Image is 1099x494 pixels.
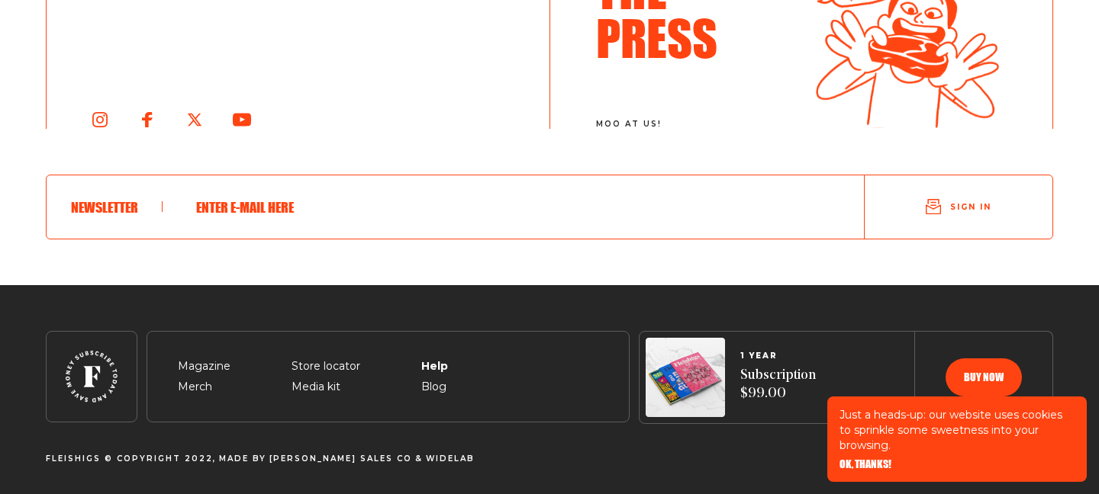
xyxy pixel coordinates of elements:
[964,372,1004,383] span: Buy now
[178,378,212,396] span: Merch
[950,201,991,213] span: Sign in
[178,359,230,373] a: Magazine
[646,338,725,417] img: Magazines image
[269,454,412,464] span: [PERSON_NAME] Sales CO
[292,380,340,393] a: Media kit
[269,454,412,464] a: [PERSON_NAME] Sales CO
[219,454,266,464] span: Made By
[178,358,230,376] span: Magazine
[840,459,891,470] button: OK, THANKS!
[46,454,213,464] span: Fleishigs © Copyright 2022
[415,454,423,464] span: &
[421,378,446,396] span: Blog
[426,454,475,464] span: Widelab
[71,199,163,216] h6: Newsletter
[213,454,216,464] span: ,
[946,358,1022,396] button: Buy now
[596,120,795,129] span: moo at us!
[292,378,340,396] span: Media kit
[187,188,815,227] input: Enter e-mail here
[740,351,816,361] span: 1 YEAR
[178,380,212,393] a: Merch
[840,407,1075,453] p: Just a heads-up: our website uses cookies to sprinkle some sweetness into your browsing.
[740,367,816,404] span: Subscription $99.00
[426,454,475,464] a: Widelab
[292,359,360,373] a: Store locator
[292,358,360,376] span: Store locator
[865,181,1052,233] button: Sign in
[421,380,446,393] a: Blog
